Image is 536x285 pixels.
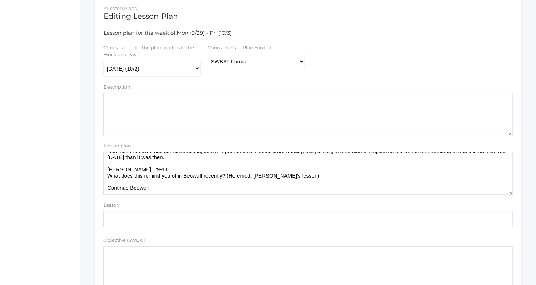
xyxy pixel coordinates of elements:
[103,202,119,209] label: Lesson
[103,237,147,244] label: Objective (SWBAT)
[103,5,137,11] a: < Lesson Plans
[103,142,131,150] label: Lesson plan
[103,152,513,195] textarea: [DEMOGRAPHIC_DATA] 23 through the ages Reminds me how small our existence is; puts it in perspect...
[103,12,513,20] h1: Editing Lesson Plan
[208,44,271,51] label: Choose Lesson Plan Format
[103,84,130,91] label: Description
[103,29,232,36] span: Lesson plan for the week of Mon (9/29) - Fri (10/3)
[103,44,200,58] label: Choose whether the plan applies to the Week or a Day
